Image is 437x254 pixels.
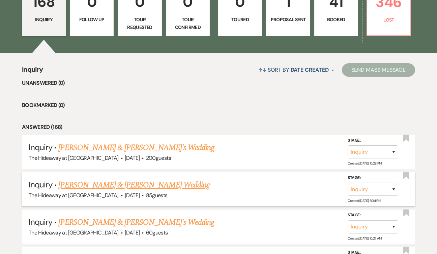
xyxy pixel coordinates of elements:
[146,192,168,199] span: 85 guests
[22,64,43,79] span: Inquiry
[22,101,415,110] li: Bookmarked (0)
[291,66,329,73] span: Date Created
[29,142,52,152] span: Inquiry
[58,142,214,154] a: [PERSON_NAME] & [PERSON_NAME]'s Wedding
[348,236,381,241] span: Created: [DATE] 10:27 AM
[125,154,140,161] span: [DATE]
[256,61,337,79] button: Sort By Date Created
[29,217,52,227] span: Inquiry
[29,229,119,236] span: The Hideaway at [GEOGRAPHIC_DATA]
[29,192,119,199] span: The Hideaway at [GEOGRAPHIC_DATA]
[319,16,354,23] p: Booked
[26,16,61,23] p: Inquiry
[22,79,415,87] li: Unanswered (0)
[348,198,381,203] span: Created: [DATE] 5:04 PM
[58,179,209,191] a: [PERSON_NAME] & [PERSON_NAME] Wedding
[348,161,381,166] span: Created: [DATE] 10:28 PM
[125,229,140,236] span: [DATE]
[29,154,119,161] span: The Hideaway at [GEOGRAPHIC_DATA]
[342,63,415,77] button: Send Mass Message
[22,123,415,132] li: Answered (168)
[58,216,214,228] a: [PERSON_NAME] & [PERSON_NAME]'s Wedding
[258,66,266,73] span: ↑↓
[146,154,171,161] span: 200 guests
[146,229,168,236] span: 60 guests
[74,16,109,23] p: Follow Up
[29,179,52,190] span: Inquiry
[348,137,398,144] label: Stage:
[371,16,406,24] p: Lost
[270,16,305,23] p: Proposal Sent
[170,16,205,31] p: Tour Confirmed
[223,16,258,23] p: Toured
[348,212,398,219] label: Stage:
[348,174,398,182] label: Stage:
[122,16,157,31] p: Tour Requested
[125,192,140,199] span: [DATE]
